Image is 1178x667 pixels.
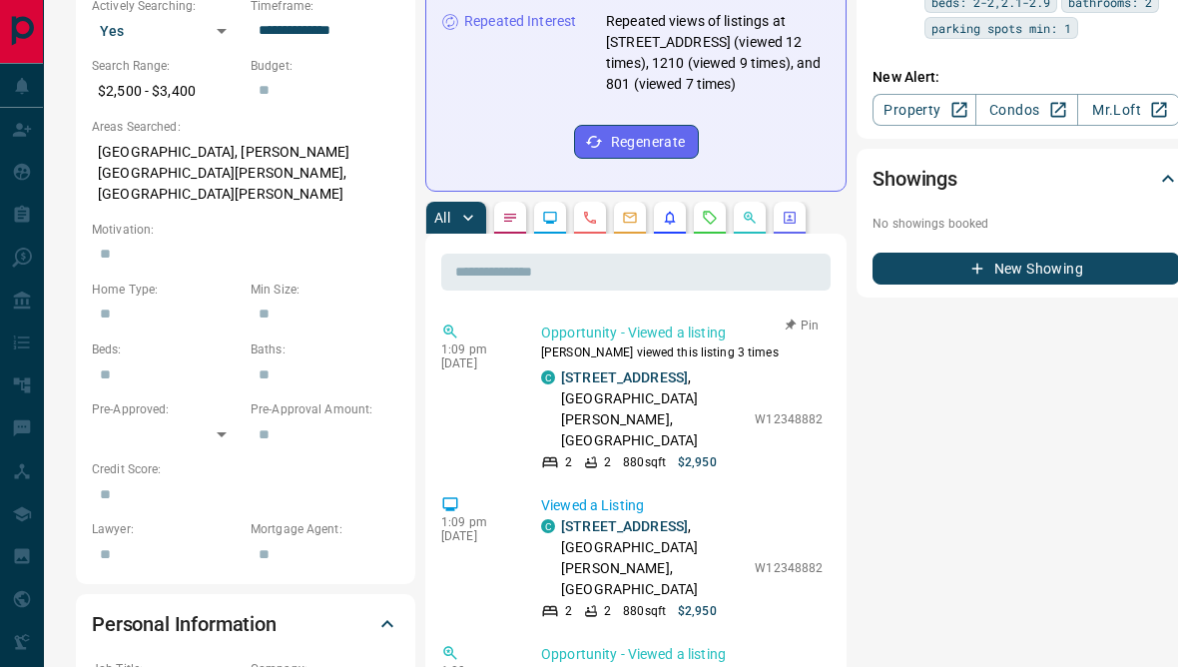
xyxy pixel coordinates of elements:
[542,210,558,226] svg: Lead Browsing Activity
[541,519,555,533] div: condos.ca
[604,602,611,620] p: 2
[441,515,511,529] p: 1:09 pm
[561,369,688,385] a: [STREET_ADDRESS]
[574,125,699,159] button: Regenerate
[623,602,666,620] p: 880 sqft
[441,529,511,543] p: [DATE]
[464,11,576,32] p: Repeated Interest
[561,367,745,451] p: , [GEOGRAPHIC_DATA][PERSON_NAME], [GEOGRAPHIC_DATA]
[565,453,572,471] p: 2
[251,57,399,75] p: Budget:
[565,602,572,620] p: 2
[702,210,718,226] svg: Requests
[441,356,511,370] p: [DATE]
[541,323,823,343] p: Opportunity - Viewed a listing
[604,453,611,471] p: 2
[561,516,745,600] p: , [GEOGRAPHIC_DATA][PERSON_NAME], [GEOGRAPHIC_DATA]
[541,644,823,665] p: Opportunity - Viewed a listing
[678,602,717,620] p: $2,950
[92,340,241,358] p: Beds:
[622,210,638,226] svg: Emails
[662,210,678,226] svg: Listing Alerts
[441,342,511,356] p: 1:09 pm
[541,343,823,361] p: [PERSON_NAME] viewed this listing 3 times
[434,211,450,225] p: All
[251,400,399,418] p: Pre-Approval Amount:
[541,370,555,384] div: condos.ca
[251,340,399,358] p: Baths:
[742,210,758,226] svg: Opportunities
[755,559,823,577] p: W12348882
[773,317,831,334] button: Pin
[92,57,241,75] p: Search Range:
[678,453,717,471] p: $2,950
[92,600,399,648] div: Personal Information
[931,18,1071,38] span: parking spots min: 1
[92,75,241,108] p: $2,500 - $3,400
[92,15,241,47] div: Yes
[782,210,798,226] svg: Agent Actions
[975,94,1078,126] a: Condos
[873,94,975,126] a: Property
[606,11,830,95] p: Repeated views of listings at [STREET_ADDRESS] (viewed 12 times), 1210 (viewed 9 times), and 801 ...
[561,518,688,534] a: [STREET_ADDRESS]
[755,410,823,428] p: W12348882
[92,136,399,211] p: [GEOGRAPHIC_DATA], [PERSON_NAME][GEOGRAPHIC_DATA][PERSON_NAME], [GEOGRAPHIC_DATA][PERSON_NAME]
[92,281,241,299] p: Home Type:
[541,495,823,516] p: Viewed a Listing
[502,210,518,226] svg: Notes
[92,400,241,418] p: Pre-Approved:
[92,608,277,640] h2: Personal Information
[92,221,399,239] p: Motivation:
[873,163,957,195] h2: Showings
[582,210,598,226] svg: Calls
[92,460,399,478] p: Credit Score:
[251,520,399,538] p: Mortgage Agent:
[251,281,399,299] p: Min Size:
[623,453,666,471] p: 880 sqft
[92,520,241,538] p: Lawyer:
[92,118,399,136] p: Areas Searched:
